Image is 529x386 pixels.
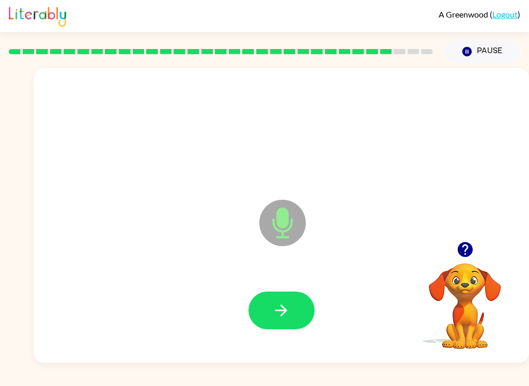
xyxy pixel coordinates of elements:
[492,9,518,19] a: Logout
[439,9,520,19] div: ( )
[9,4,66,27] img: Literably
[413,247,517,350] video: Your browser must support playing .mp4 files to use Literably. Please try using another browser.
[445,40,520,63] button: Pause
[439,9,490,19] span: A Greenwood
